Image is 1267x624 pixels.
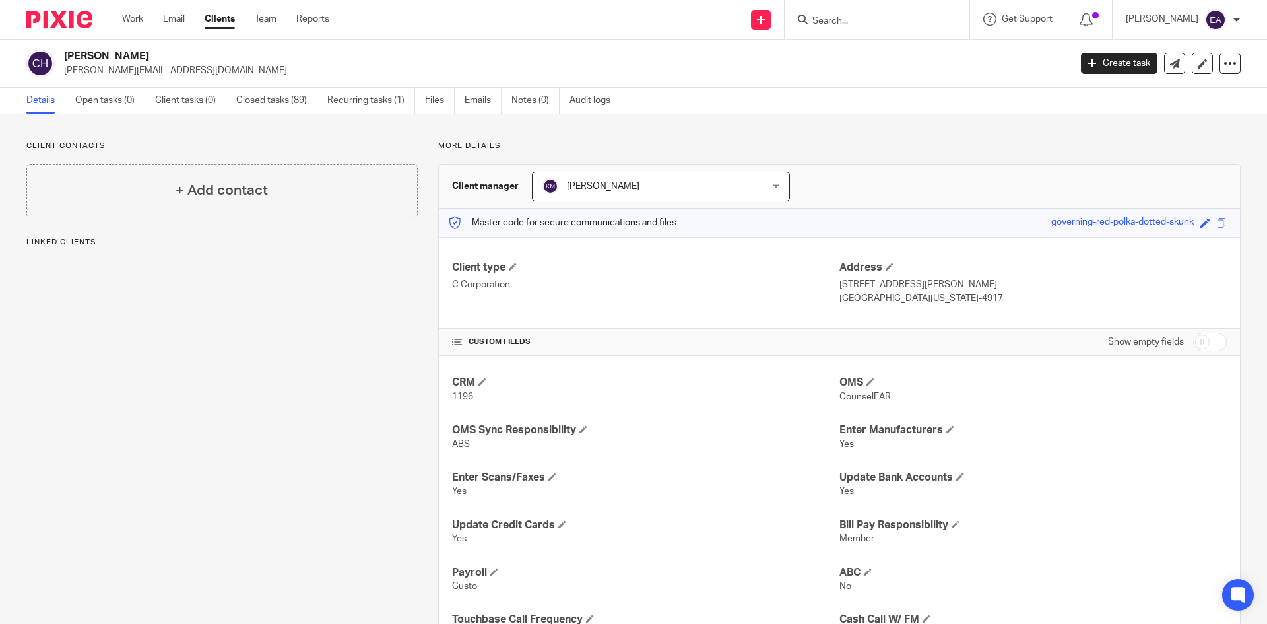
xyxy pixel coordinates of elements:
div: governing-red-polka-dotted-skunk [1051,215,1194,230]
h3: Client manager [452,180,519,193]
span: Get Support [1002,15,1053,24]
img: svg%3E [542,178,558,194]
a: Files [425,88,455,114]
a: Audit logs [569,88,620,114]
a: Work [122,13,143,26]
p: [PERSON_NAME][EMAIL_ADDRESS][DOMAIN_NAME] [64,64,1061,77]
span: Yes [452,487,467,496]
a: Open tasks (0) [75,88,145,114]
p: [GEOGRAPHIC_DATA][US_STATE]-4917 [839,292,1227,305]
h4: Enter Manufacturers [839,423,1227,437]
p: C Corporation [452,278,839,291]
h4: + Add contact [176,180,268,201]
a: Recurring tasks (1) [327,88,415,114]
p: [STREET_ADDRESS][PERSON_NAME] [839,278,1227,291]
h4: Update Credit Cards [452,518,839,532]
a: Reports [296,13,329,26]
a: Closed tasks (89) [236,88,317,114]
a: Team [255,13,276,26]
p: More details [438,141,1241,151]
span: Yes [839,440,854,449]
h4: OMS Sync Responsibility [452,423,839,437]
h4: CRM [452,376,839,390]
span: Gusto [452,582,477,591]
label: Show empty fields [1108,335,1184,349]
a: Create task [1081,53,1157,74]
p: Master code for secure communications and files [449,216,676,229]
input: Search [811,16,930,28]
h4: Enter Scans/Faxes [452,471,839,485]
span: [PERSON_NAME] [567,182,639,191]
h4: CUSTOM FIELDS [452,337,839,347]
h4: Update Bank Accounts [839,471,1227,485]
p: Client contacts [26,141,418,151]
img: Pixie [26,11,92,28]
span: 1196 [452,392,473,401]
a: Notes (0) [511,88,560,114]
a: Email [163,13,185,26]
span: Yes [452,534,467,543]
h4: OMS [839,376,1227,390]
h4: Payroll [452,566,839,580]
img: svg%3E [26,50,54,77]
span: Yes [839,487,854,496]
a: Client tasks (0) [155,88,226,114]
h2: [PERSON_NAME] [64,50,862,63]
span: Member [839,534,874,543]
a: Emails [465,88,502,114]
h4: Client type [452,261,839,275]
a: Clients [205,13,235,26]
h4: Address [839,261,1227,275]
p: [PERSON_NAME] [1126,13,1198,26]
a: Details [26,88,65,114]
span: No [839,582,851,591]
span: CounselEAR [839,392,891,401]
span: ABS [452,440,470,449]
p: Linked clients [26,237,418,248]
img: svg%3E [1205,9,1226,30]
h4: Bill Pay Responsibility [839,518,1227,532]
h4: ABC [839,566,1227,580]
